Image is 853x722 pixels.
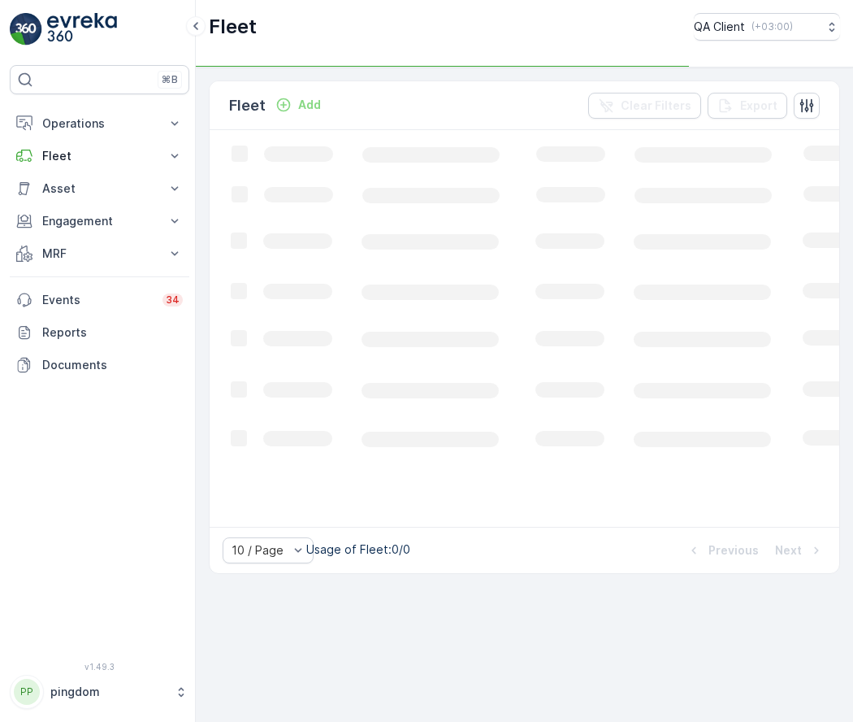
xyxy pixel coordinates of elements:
[162,73,178,86] p: ⌘B
[621,98,691,114] p: Clear Filters
[42,292,153,308] p: Events
[10,107,189,140] button: Operations
[42,148,157,164] p: Fleet
[773,541,826,560] button: Next
[694,19,745,35] p: QA Client
[10,237,189,270] button: MRF
[42,213,157,229] p: Engagement
[740,98,777,114] p: Export
[229,94,266,117] p: Fleet
[10,662,189,672] span: v 1.49.3
[10,675,189,709] button: PPpingdom
[298,97,321,113] p: Add
[166,294,180,307] p: 34
[684,541,760,560] button: Previous
[50,684,167,700] p: pingdom
[42,324,183,341] p: Reports
[775,542,802,559] p: Next
[708,93,787,119] button: Export
[42,115,157,132] p: Operations
[10,316,189,349] a: Reports
[306,541,410,558] p: Usage of Fleet : 0/0
[10,172,189,205] button: Asset
[10,13,42,46] img: logo
[694,13,840,41] button: QA Client(+03:00)
[42,357,183,373] p: Documents
[47,13,117,46] img: logo_light-DOdMpM7g.png
[588,93,701,119] button: Clear Filters
[10,349,189,381] a: Documents
[269,95,327,115] button: Add
[42,180,157,197] p: Asset
[10,140,189,172] button: Fleet
[14,679,40,705] div: PP
[209,14,257,40] p: Fleet
[42,246,157,262] p: MRF
[10,205,189,237] button: Engagement
[708,542,759,559] p: Previous
[751,20,793,33] p: ( +03:00 )
[10,284,189,316] a: Events34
